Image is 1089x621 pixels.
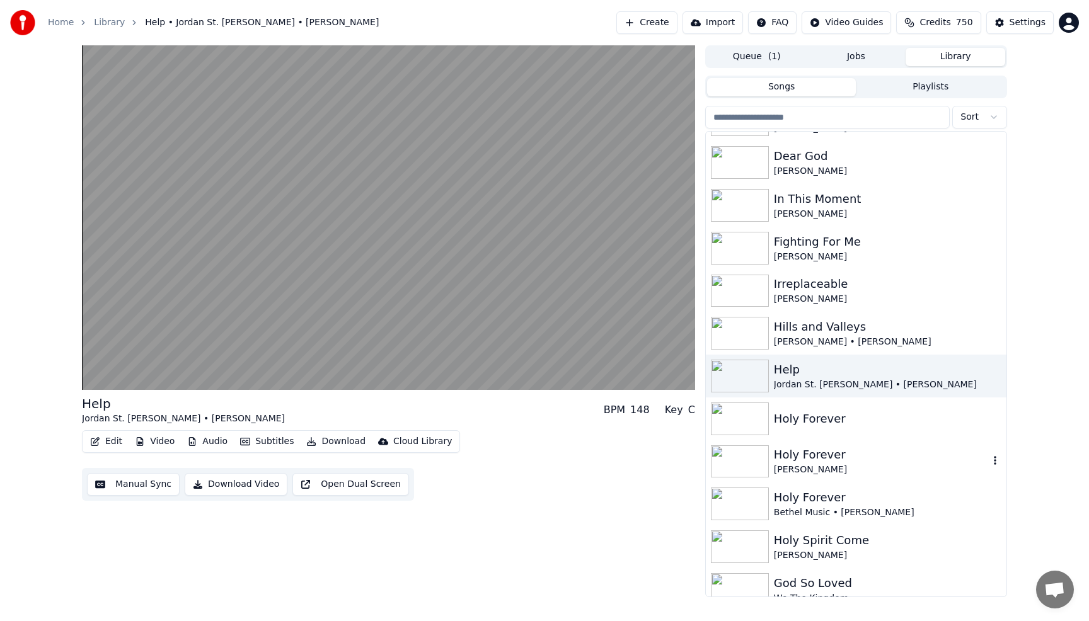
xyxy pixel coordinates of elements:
div: Jordan St. [PERSON_NAME] • [PERSON_NAME] [774,379,1001,391]
div: C [688,402,695,418]
button: Library [906,48,1005,66]
div: Hills and Valleys [774,318,1001,336]
div: Key [665,402,683,418]
div: Cloud Library [393,435,452,448]
a: Home [48,16,74,29]
div: Holy Forever [774,489,1001,506]
div: We The Kingdom [774,592,1001,605]
button: Video Guides [802,11,891,34]
button: Songs [707,78,856,96]
button: Playlists [856,78,1005,96]
div: Settings [1010,16,1046,29]
button: Subtitles [235,433,299,450]
span: Sort [960,111,979,123]
div: Dear God [774,147,1001,165]
div: Jordan St. [PERSON_NAME] • [PERSON_NAME] [82,413,285,425]
button: Credits750 [896,11,981,34]
div: 148 [630,402,650,418]
div: In This Moment [774,190,1001,208]
div: Holy Spirit Come [774,532,1001,549]
button: Edit [85,433,127,450]
div: [PERSON_NAME] [774,165,1001,178]
a: Library [94,16,125,29]
div: [PERSON_NAME] [774,208,1001,220]
div: [PERSON_NAME] [774,293,1001,305]
div: Irreplaceable [774,275,1001,293]
div: [PERSON_NAME] [774,549,1001,562]
div: Open chat [1036,571,1074,608]
span: ( 1 ) [768,50,781,63]
span: Credits [919,16,950,29]
div: God So Loved [774,574,1001,592]
div: Bethel Music • [PERSON_NAME] [774,506,1001,519]
button: Audio [182,433,233,450]
div: [PERSON_NAME] • [PERSON_NAME] [774,336,1001,348]
div: Fighting For Me [774,233,1001,251]
button: Manual Sync [87,473,180,496]
button: Create [616,11,677,34]
button: Jobs [807,48,906,66]
button: Download Video [185,473,287,496]
nav: breadcrumb [48,16,379,29]
div: Holy Forever [774,410,1001,428]
div: Help [774,361,1001,379]
img: youka [10,10,35,35]
span: 750 [956,16,973,29]
button: Download [301,433,371,450]
div: Help [82,395,285,413]
div: BPM [604,402,625,418]
button: Queue [707,48,807,66]
button: Settings [986,11,1054,34]
button: Video [130,433,180,450]
span: Help • Jordan St. [PERSON_NAME] • [PERSON_NAME] [145,16,379,29]
button: FAQ [748,11,797,34]
div: [PERSON_NAME] [774,251,1001,263]
button: Import [683,11,743,34]
button: Open Dual Screen [292,473,409,496]
div: [PERSON_NAME] [774,464,989,476]
div: Holy Forever [774,446,989,464]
